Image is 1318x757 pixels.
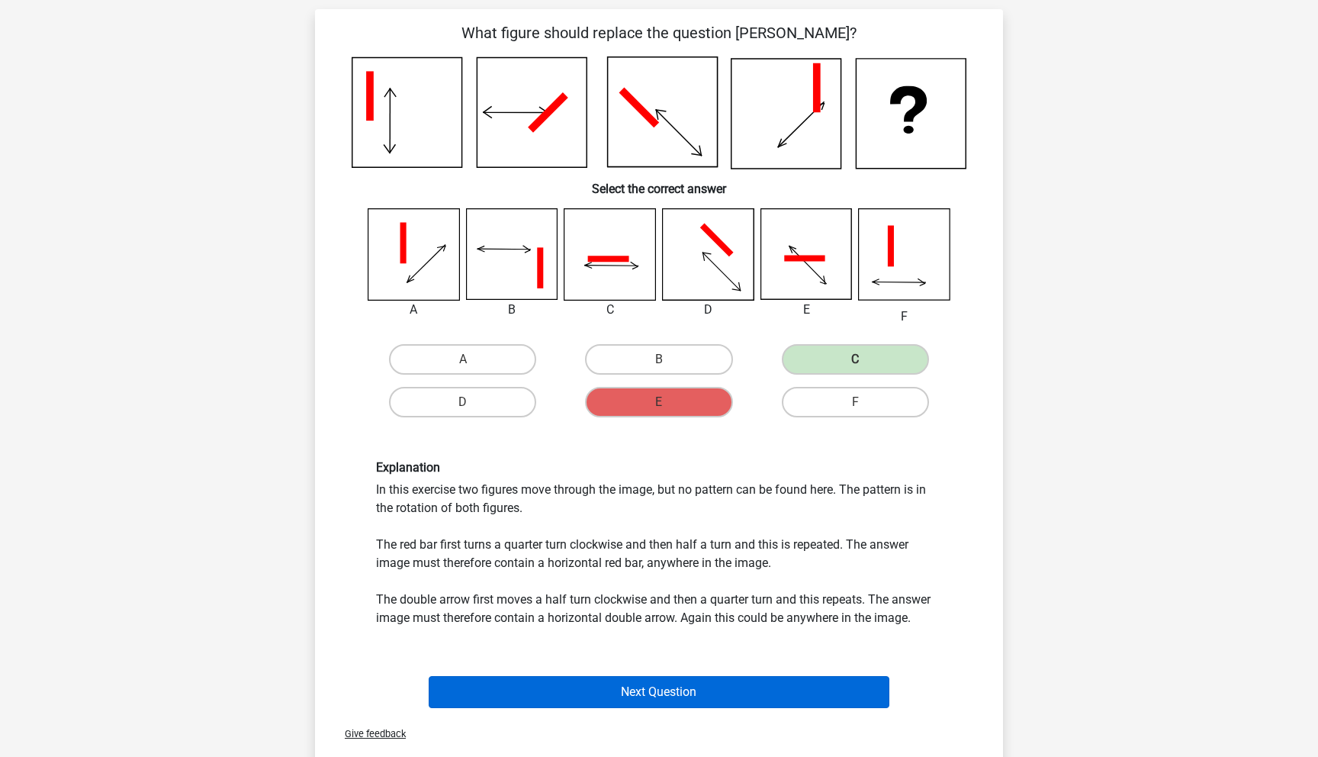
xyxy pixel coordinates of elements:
[782,344,929,375] label: C
[389,344,536,375] label: A
[651,301,766,319] div: D
[339,169,979,196] h6: Select the correct answer
[782,387,929,417] label: F
[552,301,667,319] div: C
[847,308,962,326] div: F
[356,301,471,319] div: A
[429,676,890,708] button: Next Question
[585,387,732,417] label: E
[389,387,536,417] label: D
[585,344,732,375] label: B
[455,301,570,319] div: B
[339,21,979,44] p: What figure should replace the question [PERSON_NAME]?
[749,301,864,319] div: E
[365,460,953,627] div: In this exercise two figures move through the image, but no pattern can be found here. The patter...
[376,460,942,475] h6: Explanation
[333,728,406,739] span: Give feedback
